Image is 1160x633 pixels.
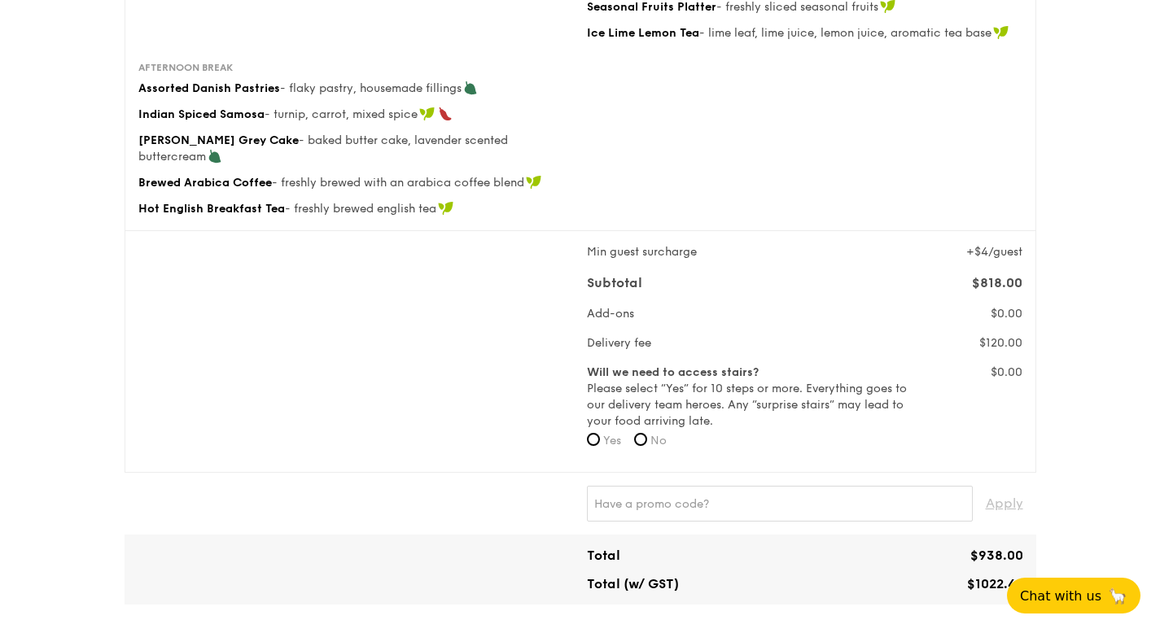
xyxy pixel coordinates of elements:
span: Add-ons [587,307,634,321]
img: icon-vegan.f8ff3823.svg [526,175,542,190]
span: Apply [986,486,1023,522]
span: +$4/guest [966,245,1022,259]
span: Indian Spiced Samosa [138,107,265,121]
img: icon-vegan.f8ff3823.svg [419,107,436,121]
span: - turnip, carrot, mixed spice [265,107,418,121]
span: [PERSON_NAME] Grey Cake [138,133,299,147]
span: $818.00 [972,275,1022,290]
img: icon-spicy.37a8142b.svg [438,107,453,121]
span: - freshly brewed english tea [285,202,436,216]
img: icon-vegetarian.fe4039eb.svg [463,81,478,95]
span: - baked butter cake, lavender scented buttercream [138,133,508,164]
label: Please select “Yes” for 10 steps or more. Everything goes to our delivery team heroes. Any “surpr... [587,365,910,430]
span: $0.00 [991,307,1022,321]
img: icon-vegetarian.fe4039eb.svg [208,149,222,164]
span: $1022.42 [967,576,1023,592]
button: Chat with us🦙 [1007,578,1140,613]
span: - lime leaf, lime juice, lemon juice, aromatic tea base [699,26,991,40]
span: - freshly brewed with an arabica coffee blend [272,176,524,190]
span: Assorted Danish Pastries [138,81,280,95]
input: No [634,433,647,446]
span: Brewed Arabica Coffee [138,176,272,190]
span: Min guest surcharge [587,245,697,259]
span: - flaky pastry, housemade fillings [280,81,462,95]
img: icon-vegan.f8ff3823.svg [993,25,1009,40]
span: Chat with us [1020,588,1101,604]
span: $0.00 [991,365,1022,379]
span: Yes [603,434,621,447]
img: icon-vegan.f8ff3823.svg [438,201,454,216]
div: Afternoon break [138,61,574,74]
span: $120.00 [979,336,1022,350]
span: Total (w/ GST) [587,576,679,592]
input: Have a promo code? [587,486,973,522]
span: No [650,434,667,447]
b: Will we need to access stairs? [587,365,759,379]
span: Total [587,548,620,563]
span: Subtotal [587,275,642,290]
input: Yes [587,433,600,446]
span: $938.00 [970,548,1023,563]
span: Hot English Breakfast Tea [138,202,285,216]
span: Ice Lime Lemon Tea [587,26,699,40]
span: 🦙 [1108,587,1127,605]
span: Delivery fee [587,336,651,350]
